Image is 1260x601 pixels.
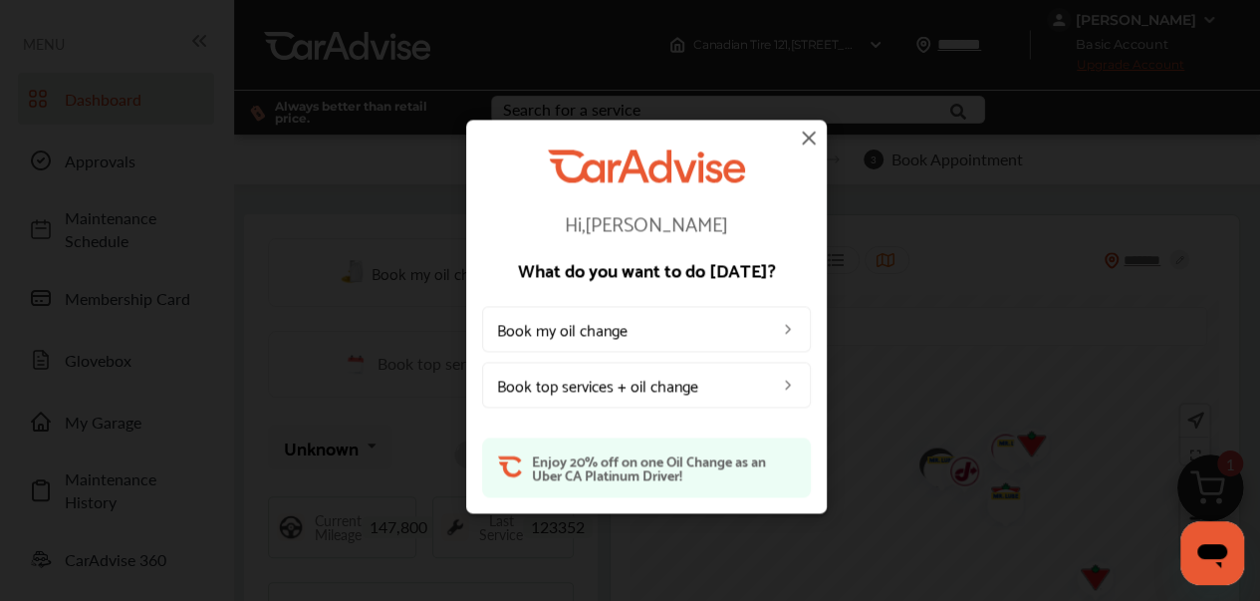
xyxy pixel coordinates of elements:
[498,453,522,478] img: ca-orange-short.08083ad2.svg
[797,126,821,150] img: close-icon.a004319c.svg
[482,260,811,278] p: What do you want to do [DATE]?
[780,377,796,393] img: left_arrow_icon.0f472efe.svg
[482,306,811,352] a: Book my oil change
[780,321,796,337] img: left_arrow_icon.0f472efe.svg
[482,362,811,408] a: Book top services + oil change
[482,212,811,232] p: Hi, [PERSON_NAME]
[1180,521,1244,585] iframe: Button to launch messaging window
[532,453,795,481] p: Enjoy 20% off on one Oil Change as an Uber CA Platinum Driver!
[548,150,745,182] img: CarAdvise Logo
